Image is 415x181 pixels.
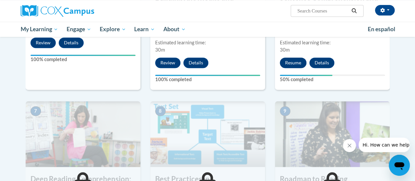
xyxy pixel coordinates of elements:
[62,22,95,37] a: Engage
[21,5,94,17] img: Cox Campus
[95,22,130,37] a: Explore
[67,25,91,33] span: Engage
[150,101,265,167] img: Course Image
[359,138,410,152] iframe: Message from company
[31,37,56,48] button: Review
[389,155,410,176] iframe: Button to launch messaging window
[4,5,53,10] span: Hi. How can we help?
[368,26,395,33] span: En español
[21,5,139,17] a: Cox Campus
[20,25,58,33] span: My Learning
[134,25,155,33] span: Learn
[31,55,135,56] div: Your progress
[183,57,208,68] button: Details
[375,5,395,15] button: Account Settings
[280,76,385,83] label: 50% completed
[130,22,159,37] a: Learn
[16,22,400,37] div: Main menu
[309,57,334,68] button: Details
[159,22,190,37] a: About
[59,37,84,48] button: Details
[280,39,385,46] div: Estimated learning time:
[343,139,356,152] iframe: Close message
[280,75,332,76] div: Your progress
[155,76,260,83] label: 100% completed
[155,39,260,46] div: Estimated learning time:
[155,57,180,68] button: Review
[31,106,41,116] span: 7
[16,22,63,37] a: My Learning
[280,57,306,68] button: Resume
[280,106,290,116] span: 9
[155,106,166,116] span: 8
[363,22,400,36] a: En español
[100,25,126,33] span: Explore
[31,56,135,63] label: 100% completed
[297,7,349,15] input: Search Courses
[163,25,186,33] span: About
[26,101,140,167] img: Course Image
[155,75,260,76] div: Your progress
[280,47,290,53] span: 30m
[155,47,165,53] span: 30m
[275,101,390,167] img: Course Image
[349,7,359,15] button: Search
